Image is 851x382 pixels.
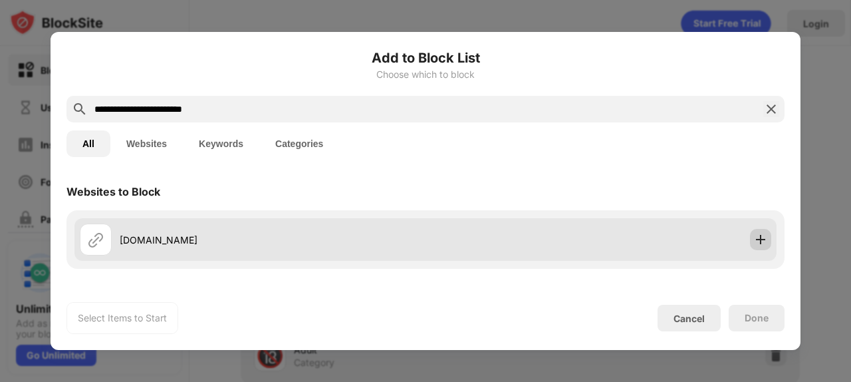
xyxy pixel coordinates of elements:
[66,185,160,198] div: Websites to Block
[110,130,183,157] button: Websites
[763,101,779,117] img: search-close
[673,313,705,324] div: Cancel
[66,48,785,68] h6: Add to Block List
[259,130,339,157] button: Categories
[66,69,785,80] div: Choose which to block
[745,313,769,323] div: Done
[66,130,110,157] button: All
[120,233,425,247] div: [DOMAIN_NAME]
[78,311,167,325] div: Select Items to Start
[72,101,88,117] img: search.svg
[88,232,104,248] img: url.svg
[183,130,259,157] button: Keywords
